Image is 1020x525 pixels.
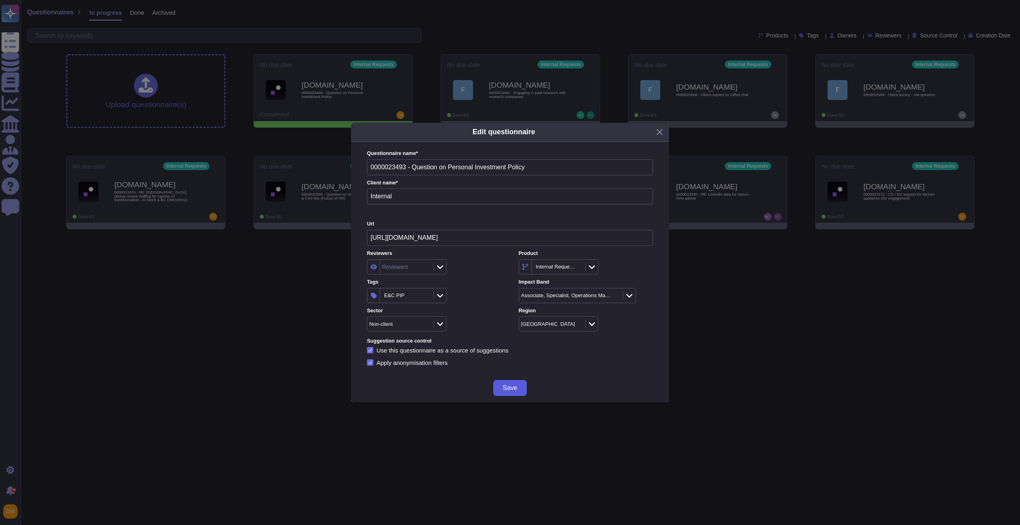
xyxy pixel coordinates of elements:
[653,126,666,138] button: Close
[377,360,449,366] div: Apply anonymisation filters
[367,188,653,204] input: Enter company name of the client
[536,264,575,269] div: Internal Requests
[521,321,575,327] div: [GEOGRAPHIC_DATA]
[369,321,393,327] div: Non-client
[519,308,653,313] label: Region
[473,127,535,137] h5: Edit questionnaire
[367,159,653,175] input: Enter questionnaire name
[503,385,517,391] span: Save
[367,308,501,313] label: Sector
[367,151,653,156] label: Questionnaire name
[519,280,653,285] label: Impact Band
[493,380,527,396] button: Save
[367,280,501,285] label: Tags
[367,251,501,256] label: Reviewers
[367,339,653,344] label: Suggestion source control
[367,221,653,227] label: Url
[521,293,613,298] div: Associate, Specialist, Operations Manager
[367,230,653,246] input: Online platform url
[367,180,653,186] label: Client name
[382,264,408,270] div: Reviewers
[519,251,653,256] label: Product
[377,347,508,353] div: Use this questionnaire as a source of suggestions
[384,293,404,298] div: E&C PIP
